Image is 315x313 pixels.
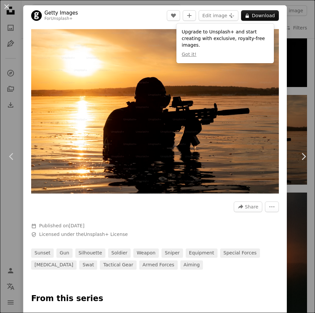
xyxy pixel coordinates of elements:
button: Add to Collection [183,10,196,21]
a: equipment [186,248,218,258]
a: Getty Images [44,10,78,16]
a: swat [79,260,97,270]
button: Got it! [182,51,196,58]
img: Fighter of a special unit leaves the water and prepares for the start of the operation. Mixed med... [31,29,279,194]
button: Like [167,10,180,21]
a: special forces [220,248,260,258]
div: Upgrade to Unsplash+ and start creating with exclusive, royalty-free images. [176,23,274,63]
a: Unsplash+ [51,16,73,21]
time: September 1, 2022 at 1:41:12 AM GMT+9 [69,223,84,228]
img: Go to Getty Images's profile [31,10,42,21]
a: weapon [133,248,159,258]
a: soldier [108,248,131,258]
span: Licensed under the [39,231,128,238]
a: tactical gear [100,260,136,270]
a: silhouette [75,248,105,258]
a: sniper [161,248,183,258]
a: sunset [31,248,54,258]
button: Edit image [199,10,238,21]
div: For [44,16,78,22]
a: gun [56,248,73,258]
a: armed forces [139,260,178,270]
a: [MEDICAL_DATA] [31,260,77,270]
span: Share [245,202,258,212]
p: From this series [31,293,279,304]
a: aiming [180,260,203,270]
button: Zoom in on this image [31,29,279,194]
button: Share this image [234,201,262,212]
button: More Actions [265,201,279,212]
a: Next [292,125,315,188]
a: Unsplash+ License [84,232,128,237]
button: Download [241,10,279,21]
span: Published on [39,223,85,228]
